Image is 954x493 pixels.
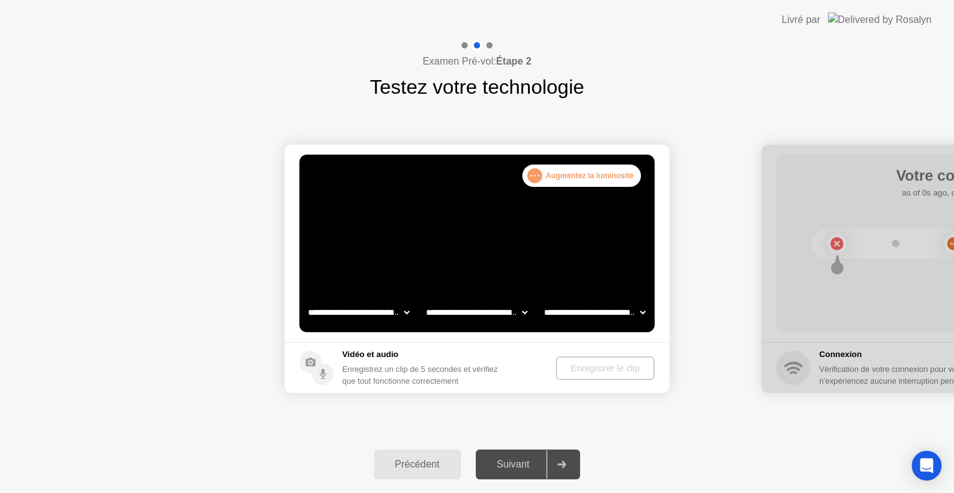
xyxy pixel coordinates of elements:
[912,451,942,481] div: Open Intercom Messenger
[527,168,542,183] div: . . .
[370,72,584,102] h1: Testez votre technologie
[782,12,820,27] div: Livré par
[556,356,655,380] button: Enregistrer le clip
[496,56,532,66] b: Étape 2
[828,12,932,27] img: Delivered by Rosalyn
[542,300,648,325] select: Available microphones
[422,54,531,69] h4: Examen Pré-vol:
[476,450,581,479] button: Suivant
[374,450,461,479] button: Précédent
[342,363,508,387] div: Enregistrez un clip de 5 secondes et vérifiez que tout fonctionne correctement
[424,300,530,325] select: Available speakers
[306,300,412,325] select: Available cameras
[342,348,508,361] h5: Vidéo et audio
[479,459,547,470] div: Suivant
[561,363,650,373] div: Enregistrer le clip
[378,459,457,470] div: Précédent
[522,165,641,187] div: Augmentez la luminosité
